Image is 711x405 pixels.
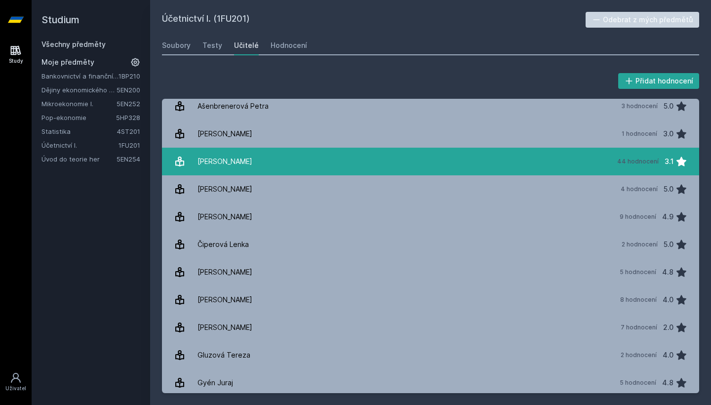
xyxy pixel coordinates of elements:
[621,185,658,193] div: 4 hodnocení
[2,40,30,70] a: Study
[620,213,656,221] div: 9 hodnocení
[234,36,259,55] a: Učitelé
[197,373,233,393] div: Gyén Juraj
[620,296,657,304] div: 8 hodnocení
[197,290,252,310] div: [PERSON_NAME]
[117,86,140,94] a: 5EN200
[162,175,699,203] a: [PERSON_NAME] 4 hodnocení 5.0
[162,341,699,369] a: Gluzová Tereza 2 hodnocení 4.0
[162,120,699,148] a: [PERSON_NAME] 1 hodnocení 3.0
[162,36,191,55] a: Soubory
[162,258,699,286] a: [PERSON_NAME] 5 hodnocení 4.8
[620,379,656,387] div: 5 hodnocení
[41,126,117,136] a: Statistika
[663,290,673,310] div: 4.0
[41,140,118,150] a: Účetnictví I.
[41,154,117,164] a: Úvod do teorie her
[197,262,252,282] div: [PERSON_NAME]
[197,207,252,227] div: [PERSON_NAME]
[116,114,140,121] a: 5HP328
[197,179,252,199] div: [PERSON_NAME]
[271,36,307,55] a: Hodnocení
[162,92,699,120] a: Ašenbrenerová Petra 3 hodnocení 5.0
[621,351,657,359] div: 2 hodnocení
[664,179,673,199] div: 5.0
[5,385,26,392] div: Uživatel
[663,345,673,365] div: 4.0
[162,286,699,314] a: [PERSON_NAME] 8 hodnocení 4.0
[665,152,673,171] div: 3.1
[41,71,118,81] a: Bankovnictví a finanční instituce
[197,235,249,254] div: Čiperová Lenka
[197,96,269,116] div: Ašenbrenerová Petra
[620,268,656,276] div: 5 hodnocení
[197,318,252,337] div: [PERSON_NAME]
[622,241,658,248] div: 2 hodnocení
[41,85,117,95] a: Dějiny ekonomického myšlení
[41,99,117,109] a: Mikroekonomie I.
[622,130,657,138] div: 1 hodnocení
[117,127,140,135] a: 4ST201
[162,231,699,258] a: Čiperová Lenka 2 hodnocení 5.0
[162,40,191,50] div: Soubory
[586,12,700,28] button: Odebrat z mých předmětů
[202,40,222,50] div: Testy
[197,124,252,144] div: [PERSON_NAME]
[617,158,659,165] div: 44 hodnocení
[162,148,699,175] a: [PERSON_NAME] 44 hodnocení 3.1
[2,367,30,397] a: Uživatel
[621,324,657,331] div: 7 hodnocení
[117,100,140,108] a: 5EN252
[162,203,699,231] a: [PERSON_NAME] 9 hodnocení 4.9
[662,373,673,393] div: 4.8
[663,124,673,144] div: 3.0
[197,152,252,171] div: [PERSON_NAME]
[41,57,94,67] span: Moje předměty
[663,318,673,337] div: 2.0
[197,345,250,365] div: Gluzová Tereza
[118,141,140,149] a: 1FU201
[621,102,658,110] div: 3 hodnocení
[117,155,140,163] a: 5EN254
[162,12,586,28] h2: Účetnictví I. (1FU201)
[118,72,140,80] a: 1BP210
[234,40,259,50] div: Učitelé
[41,113,116,122] a: Pop-ekonomie
[662,207,673,227] div: 4.9
[9,57,23,65] div: Study
[618,73,700,89] button: Přidat hodnocení
[271,40,307,50] div: Hodnocení
[162,314,699,341] a: [PERSON_NAME] 7 hodnocení 2.0
[664,235,673,254] div: 5.0
[41,40,106,48] a: Všechny předměty
[662,262,673,282] div: 4.8
[202,36,222,55] a: Testy
[664,96,673,116] div: 5.0
[162,369,699,397] a: Gyén Juraj 5 hodnocení 4.8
